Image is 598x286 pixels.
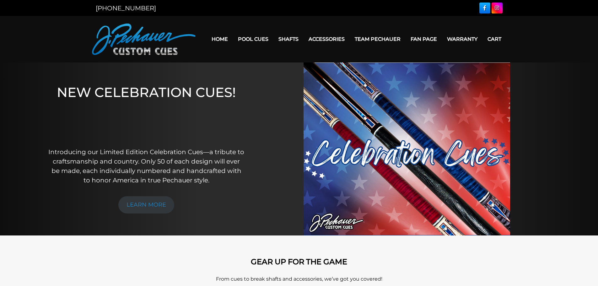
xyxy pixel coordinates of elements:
[442,31,482,47] a: Warranty
[233,31,273,47] a: Pool Cues
[251,257,347,266] strong: GEAR UP FOR THE GAME
[96,4,156,12] a: [PHONE_NUMBER]
[350,31,406,47] a: Team Pechauer
[118,196,174,213] a: LEARN MORE
[304,31,350,47] a: Accessories
[92,24,196,55] img: Pechauer Custom Cues
[482,31,506,47] a: Cart
[207,31,233,47] a: Home
[48,147,245,185] p: Introducing our Limited Edition Celebration Cues—a tribute to craftsmanship and country. Only 50 ...
[48,84,245,139] h1: NEW CELEBRATION CUES!
[273,31,304,47] a: Shafts
[406,31,442,47] a: Fan Page
[120,275,478,283] p: From cues to break shafts and accessories, we’ve got you covered!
